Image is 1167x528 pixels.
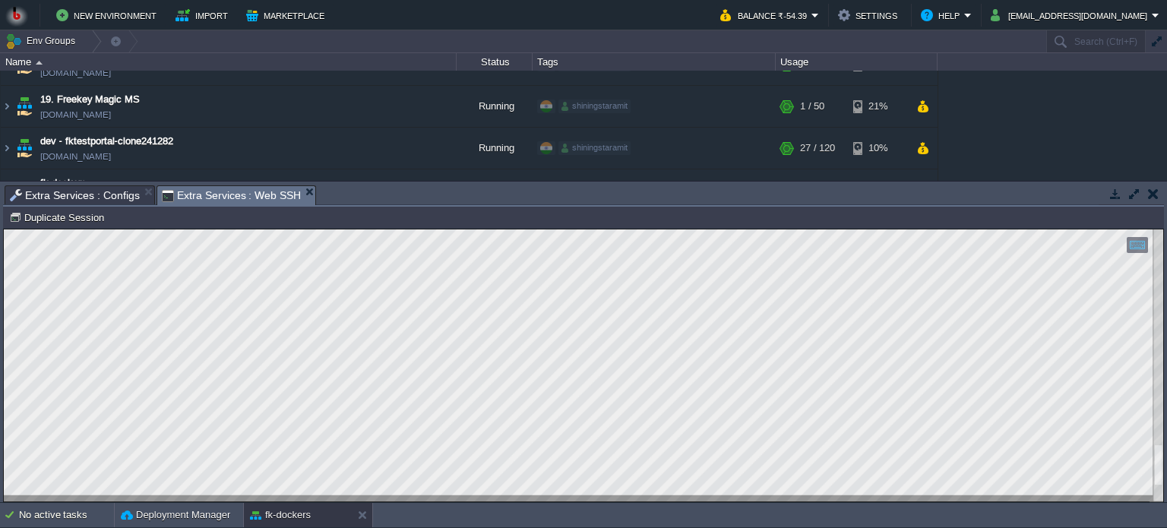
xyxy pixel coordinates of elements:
[162,186,302,205] span: Extra Services : Web SSH
[853,128,903,169] div: 10%
[246,6,329,24] button: Marketplace
[36,61,43,65] img: AMDAwAAAACH5BAEAAAAALAAAAAABAAEAAAICRAEAOw==
[40,134,173,149] a: dev - fktestportal-clone241282
[10,186,140,204] span: Extra Services : Configs
[1,128,13,169] img: AMDAwAAAACH5BAEAAAAALAAAAAABAAEAAAICRAEAOw==
[457,169,533,210] div: Running
[40,92,140,107] a: 19. Freekey Magic MS
[853,86,903,127] div: 21%
[457,128,533,169] div: Running
[5,30,81,52] button: Env Groups
[800,169,824,210] div: 4 / 60
[250,507,311,523] button: fk-dockers
[800,128,835,169] div: 27 / 120
[40,107,111,122] a: [DOMAIN_NAME]
[558,141,631,155] div: shiningstaramit
[800,86,824,127] div: 1 / 50
[1,169,13,210] img: AMDAwAAAACH5BAEAAAAALAAAAAABAAEAAAICRAEAOw==
[533,53,775,71] div: Tags
[40,149,111,164] a: [DOMAIN_NAME]
[2,53,456,71] div: Name
[776,53,937,71] div: Usage
[14,128,35,169] img: AMDAwAAAACH5BAEAAAAALAAAAAABAAEAAAICRAEAOw==
[5,4,28,27] img: Bitss Techniques
[121,507,230,523] button: Deployment Manager
[1,86,13,127] img: AMDAwAAAACH5BAEAAAAALAAAAAABAAEAAAICRAEAOw==
[457,86,533,127] div: Running
[9,210,109,224] button: Duplicate Session
[176,6,232,24] button: Import
[14,169,35,210] img: AMDAwAAAACH5BAEAAAAALAAAAAABAAEAAAICRAEAOw==
[14,86,35,127] img: AMDAwAAAACH5BAEAAAAALAAAAAABAAEAAAICRAEAOw==
[853,169,903,210] div: 57%
[991,6,1152,24] button: [EMAIL_ADDRESS][DOMAIN_NAME]
[56,6,161,24] button: New Environment
[838,6,902,24] button: Settings
[40,175,87,191] a: fk-dockers
[19,503,114,527] div: No active tasks
[720,6,811,24] button: Balance ₹-54.39
[457,53,532,71] div: Status
[558,100,631,113] div: shiningstaramit
[921,6,964,24] button: Help
[40,65,111,81] a: [DOMAIN_NAME]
